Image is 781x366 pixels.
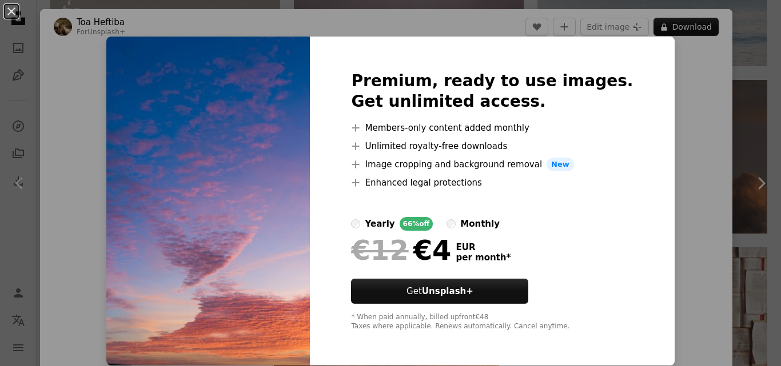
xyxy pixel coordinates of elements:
[422,286,473,296] strong: Unsplash+
[351,235,451,265] div: €4
[365,217,395,231] div: yearly
[351,313,633,331] div: * When paid annually, billed upfront €48 Taxes where applicable. Renews automatically. Cancel any...
[351,71,633,112] h2: Premium, ready to use images. Get unlimited access.
[447,219,456,228] input: monthly
[351,121,633,135] li: Members-only content added monthly
[351,219,360,228] input: yearly66%off
[351,279,528,304] button: GetUnsplash+
[456,252,511,263] span: per month *
[400,217,433,231] div: 66% off
[351,176,633,190] li: Enhanced legal protections
[456,242,511,252] span: EUR
[351,235,408,265] span: €12
[351,158,633,171] li: Image cropping and background removal
[460,217,500,231] div: monthly
[351,139,633,153] li: Unlimited royalty-free downloads
[106,37,310,365] img: premium_photo-1732024931386-1d2fe7b7ae1c
[547,158,574,171] span: New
